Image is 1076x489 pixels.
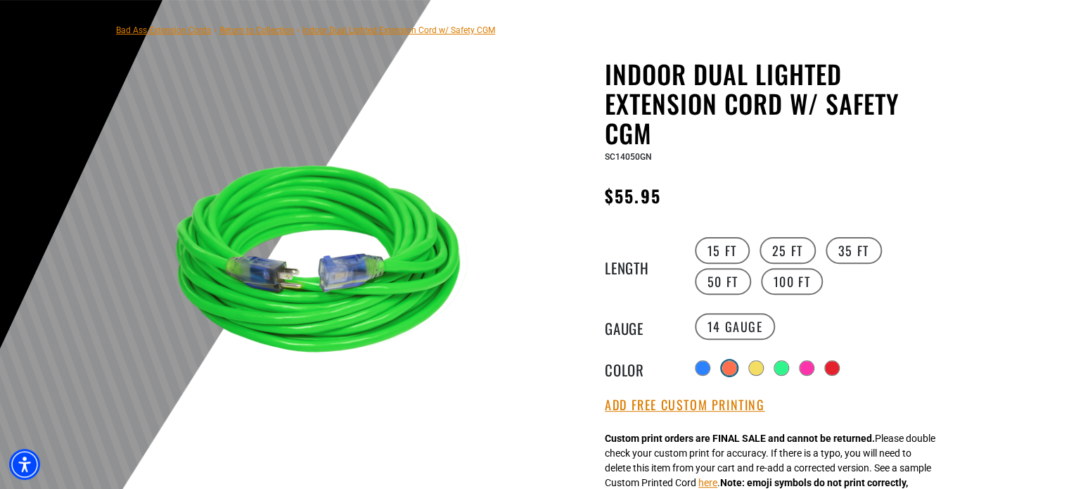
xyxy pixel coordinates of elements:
span: › [214,25,217,35]
legend: Color [605,359,675,377]
nav: breadcrumbs [116,21,495,38]
div: Accessibility Menu [9,449,40,480]
label: 25 FT [760,237,816,264]
legend: Gauge [605,317,675,336]
h1: Indoor Dual Lighted Extension Cord w/ Safety CGM [605,59,949,148]
span: Indoor Dual Lighted Extension Cord w/ Safety CGM [302,25,495,35]
legend: Length [605,257,675,275]
button: Add Free Custom Printing [605,398,764,413]
span: › [297,25,300,35]
span: SC14050GN [605,152,652,162]
span: $55.95 [605,183,660,208]
img: green [158,95,497,434]
label: 14 Gauge [695,313,776,340]
a: Return to Collection [219,25,294,35]
label: 50 FT [695,268,751,295]
label: 15 FT [695,237,750,264]
label: 35 FT [826,237,882,264]
a: Bad Ass Extension Cords [116,25,211,35]
strong: Custom print orders are FINAL SALE and cannot be returned. [605,433,875,444]
label: 100 FT [761,268,824,295]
